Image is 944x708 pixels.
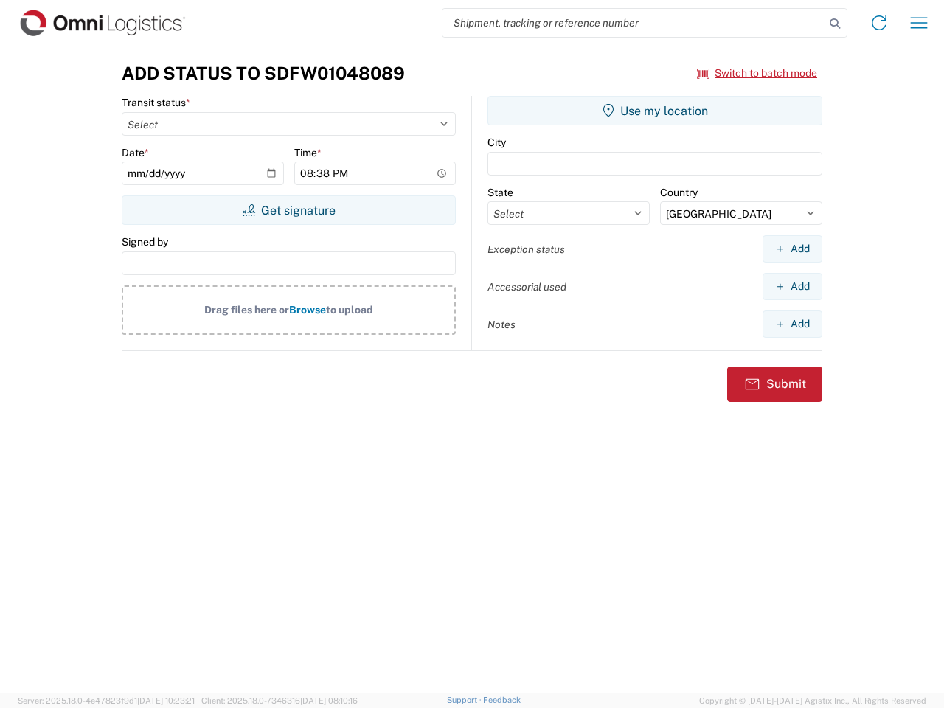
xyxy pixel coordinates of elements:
[699,694,926,707] span: Copyright © [DATE]-[DATE] Agistix Inc., All Rights Reserved
[300,696,358,705] span: [DATE] 08:10:16
[660,186,698,199] label: Country
[122,63,405,84] h3: Add Status to SDFW01048089
[763,273,822,300] button: Add
[137,696,195,705] span: [DATE] 10:23:21
[289,304,326,316] span: Browse
[697,61,817,86] button: Switch to batch mode
[487,186,513,199] label: State
[122,146,149,159] label: Date
[483,695,521,704] a: Feedback
[447,695,484,704] a: Support
[487,280,566,294] label: Accessorial used
[763,235,822,263] button: Add
[326,304,373,316] span: to upload
[201,696,358,705] span: Client: 2025.18.0-7346316
[487,318,516,331] label: Notes
[294,146,322,159] label: Time
[122,235,168,249] label: Signed by
[18,696,195,705] span: Server: 2025.18.0-4e47823f9d1
[487,136,506,149] label: City
[122,96,190,109] label: Transit status
[487,96,822,125] button: Use my location
[122,195,456,225] button: Get signature
[763,310,822,338] button: Add
[487,243,565,256] label: Exception status
[727,367,822,402] button: Submit
[442,9,825,37] input: Shipment, tracking or reference number
[204,304,289,316] span: Drag files here or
